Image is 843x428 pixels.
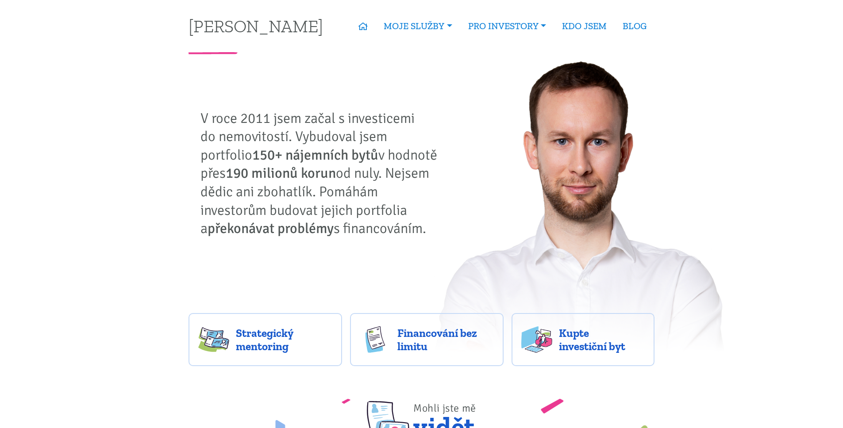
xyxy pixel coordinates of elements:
a: PRO INVESTORY [460,16,554,36]
span: Mohli jste mě [413,401,476,415]
a: BLOG [615,16,654,36]
strong: 150+ nájemních bytů [252,146,378,164]
a: Kupte investiční byt [512,313,654,366]
a: Strategický mentoring [189,313,342,366]
span: Financování bez limitu [397,326,494,353]
span: Strategický mentoring [236,326,332,353]
a: MOJE SLUŽBY [376,16,460,36]
img: finance [360,326,391,353]
img: strategy [198,326,229,353]
strong: překonávat problémy [208,220,334,237]
p: V roce 2011 jsem začal s investicemi do nemovitostí. Vybudoval jsem portfolio v hodnotě přes od n... [200,109,444,238]
a: KDO JSEM [554,16,615,36]
span: Kupte investiční byt [559,326,645,353]
img: flats [521,326,552,353]
strong: 190 milionů korun [226,164,336,182]
a: [PERSON_NAME] [189,17,323,34]
a: Financování bez limitu [350,313,504,366]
